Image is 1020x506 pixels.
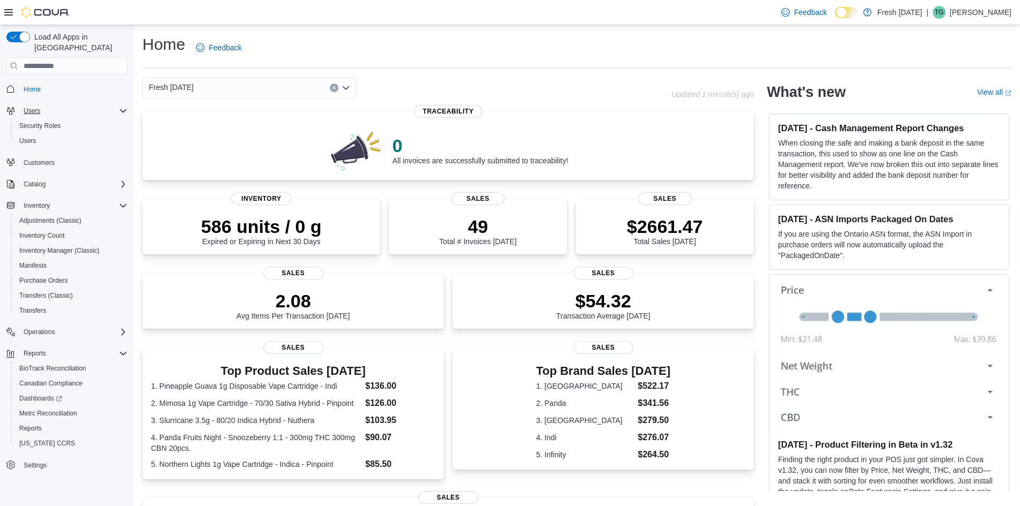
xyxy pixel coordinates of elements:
span: Feedback [794,7,827,18]
span: Washington CCRS [15,437,127,450]
span: Inventory [231,192,291,205]
span: Sales [418,491,478,504]
button: Catalog [19,178,50,191]
span: Dashboards [19,394,62,403]
span: Transfers [15,304,127,317]
span: Transfers (Classic) [19,291,73,300]
span: Dashboards [15,392,127,405]
a: Security Roles [15,119,65,132]
a: Dashboards [11,391,132,406]
a: Reports [15,422,46,435]
h3: Top Brand Sales [DATE] [536,365,670,377]
p: $2661.47 [627,216,703,237]
a: Adjustments (Classic) [15,214,86,227]
span: Canadian Compliance [15,377,127,390]
input: Dark Mode [835,7,858,18]
span: Inventory Manager (Classic) [19,246,100,255]
span: Catalog [19,178,127,191]
span: Sales [638,192,692,205]
a: Inventory Manager (Classic) [15,244,104,257]
button: Catalog [2,177,132,192]
span: Settings [24,461,47,470]
button: Purchase Orders [11,273,132,288]
a: Purchase Orders [15,274,72,287]
nav: Complex example [6,77,127,501]
a: Transfers [15,304,50,317]
span: Users [19,137,36,145]
em: Beta Features [849,487,896,496]
span: Purchase Orders [19,276,68,285]
p: 586 units / 0 g [201,216,322,237]
dt: 2. Mimosa 1g Vape Cartridge - 70/30 Sativa Hybrid - Pinpoint [151,398,361,409]
p: Updated 1 minute(s) ago [671,90,754,99]
span: Sales [451,192,505,205]
span: Inventory Count [15,229,127,242]
dd: $136.00 [365,380,435,392]
button: Reports [19,347,50,360]
button: Operations [2,324,132,339]
p: If you are using the Ontario ASN format, the ASN Import in purchase orders will now automatically... [778,229,1000,261]
span: Operations [19,326,127,338]
a: Transfers (Classic) [15,289,77,302]
span: Settings [19,458,127,472]
a: Metrc Reconciliation [15,407,81,420]
h3: [DATE] - ASN Imports Packaged On Dates [778,214,1000,224]
a: Settings [19,459,51,472]
button: Inventory Manager (Classic) [11,243,132,258]
span: Sales [573,341,633,354]
a: Feedback [192,37,246,58]
button: Security Roles [11,118,132,133]
span: TG [935,6,944,19]
p: [PERSON_NAME] [950,6,1011,19]
dt: 5. Infinity [536,449,633,460]
img: Cova [21,7,70,18]
span: Users [19,104,127,117]
span: Users [15,134,127,147]
span: Metrc Reconciliation [15,407,127,420]
dt: 5. Northern Lights 1g Vape Cartridge - Indica - Pinpoint [151,459,361,470]
button: [US_STATE] CCRS [11,436,132,451]
span: Dark Mode [835,18,836,19]
span: Security Roles [15,119,127,132]
button: Adjustments (Classic) [11,213,132,228]
span: Transfers [19,306,46,315]
dd: $341.56 [638,397,670,410]
span: Reports [24,349,46,358]
dd: $264.50 [638,448,670,461]
h3: [DATE] - Product Filtering in Beta in v1.32 [778,439,1000,450]
div: Total # Invoices [DATE] [439,216,516,246]
button: Inventory [19,199,54,212]
span: Purchase Orders [15,274,127,287]
span: Adjustments (Classic) [19,216,81,225]
span: Adjustments (Classic) [15,214,127,227]
a: Dashboards [15,392,66,405]
div: Transaction Average [DATE] [556,290,651,320]
dd: $276.07 [638,431,670,444]
dd: $90.07 [365,431,435,444]
span: Inventory [19,199,127,212]
a: Customers [19,156,59,169]
button: Customers [2,155,132,170]
dd: $85.50 [365,458,435,471]
p: 0 [392,135,568,156]
button: Reports [11,421,132,436]
h3: [DATE] - Cash Management Report Changes [778,123,1000,133]
button: Inventory Count [11,228,132,243]
p: When closing the safe and making a bank deposit in the same transaction, this used to show as one... [778,138,1000,191]
div: Tyler Gill [933,6,946,19]
span: Security Roles [19,122,61,130]
span: Metrc Reconciliation [19,409,77,418]
span: Sales [263,267,323,280]
button: Users [11,133,132,148]
p: $54.32 [556,290,651,312]
dt: 3. [GEOGRAPHIC_DATA] [536,415,633,426]
span: Reports [19,347,127,360]
span: Inventory Count [19,231,65,240]
dt: 1. [GEOGRAPHIC_DATA] [536,381,633,391]
h3: Top Product Sales [DATE] [151,365,435,377]
svg: External link [1005,90,1011,96]
dt: 1. Pineapple Guava 1g Disposable Vape Cartridge - Indi [151,381,361,391]
dd: $103.95 [365,414,435,427]
span: Feedback [209,42,241,53]
span: Canadian Compliance [19,379,82,388]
